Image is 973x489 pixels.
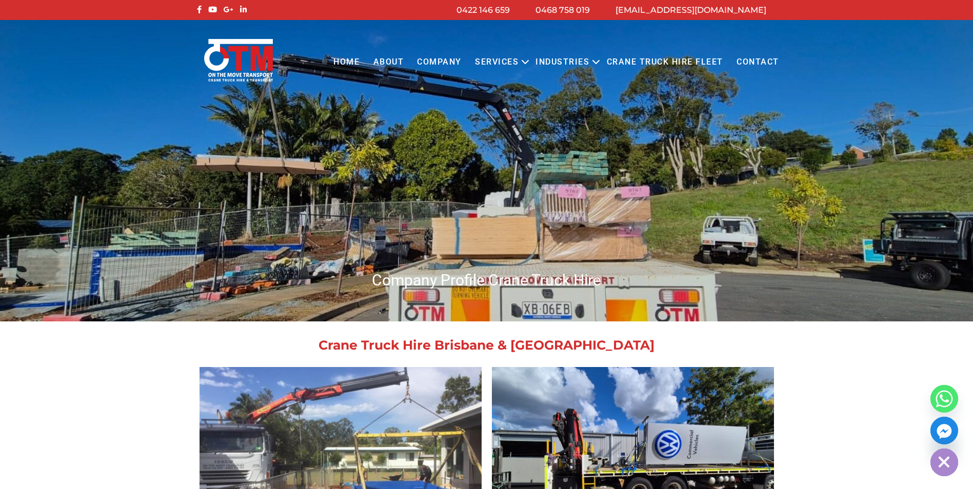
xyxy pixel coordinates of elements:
[930,385,958,413] a: Whatsapp
[615,5,766,15] a: [EMAIL_ADDRESS][DOMAIN_NAME]
[468,48,525,76] a: Services
[535,5,590,15] a: 0468 758 019
[202,38,275,83] img: Otmtransport
[730,48,786,76] a: Contact
[930,417,958,444] a: Facebook_Messenger
[600,48,729,76] a: Crane Truck Hire Fleet
[200,339,774,352] div: Crane Truck Hire Brisbane & [GEOGRAPHIC_DATA]
[529,48,596,76] a: Industries
[366,48,410,76] a: About
[456,5,510,15] a: 0422 146 659
[410,48,468,76] a: COMPANY
[194,270,779,290] h1: Company Profile Crane Truck Hire
[327,48,366,76] a: Home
